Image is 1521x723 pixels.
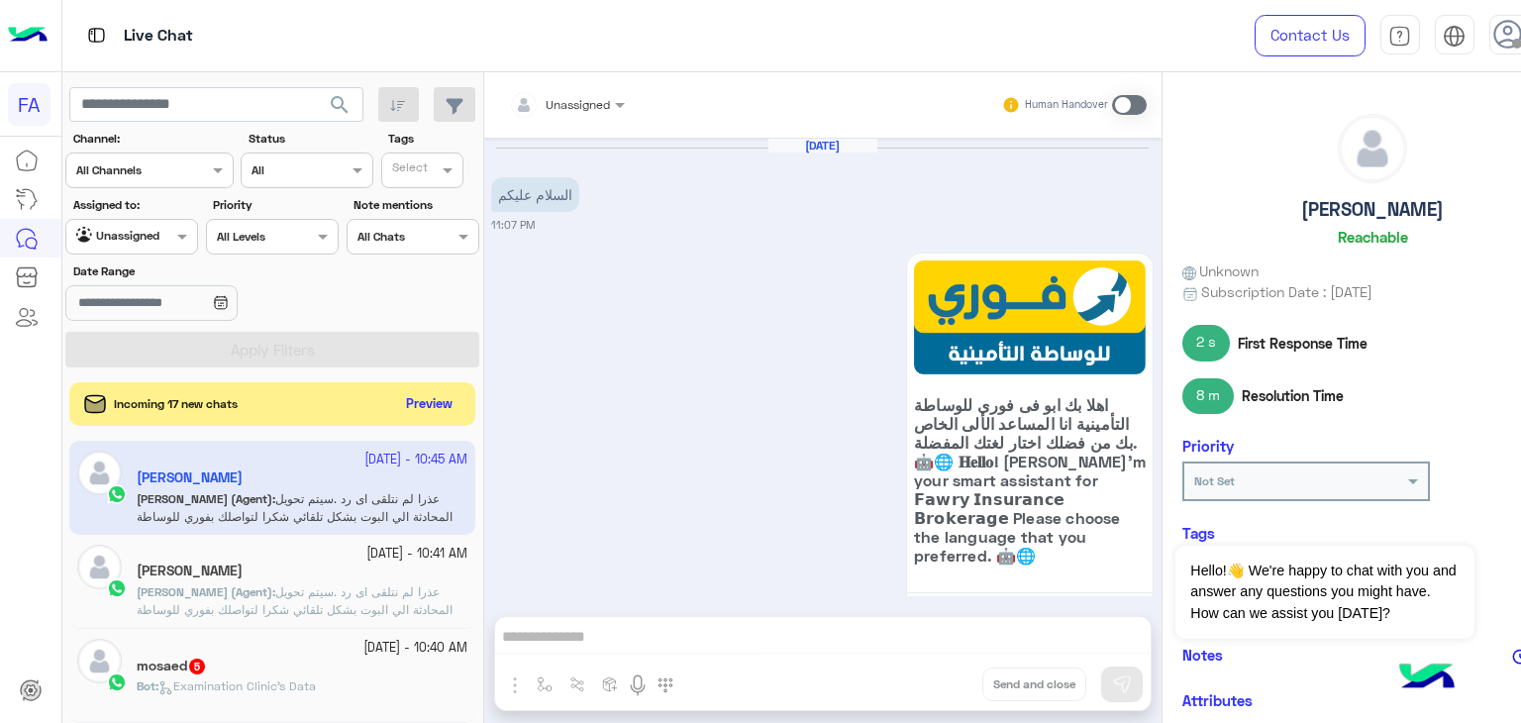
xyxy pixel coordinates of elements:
[1175,546,1473,639] span: Hello!👋 We're happy to chat with you and answer any questions you might have. How can we assist y...
[1388,25,1411,48] img: tab
[249,130,371,148] label: Status
[124,23,193,50] p: Live Chat
[213,196,336,214] label: Priority
[137,584,275,599] b: :
[1025,97,1108,113] small: Human Handover
[8,83,51,126] div: FA
[1182,437,1234,455] h6: Priority
[114,395,238,413] span: Incoming 17 new chats
[316,87,364,130] button: search
[137,584,272,599] span: [PERSON_NAME] (Agent)
[137,563,243,579] h5: أيمن سليم
[388,130,476,148] label: Tags
[77,639,122,683] img: defaultAdmin.png
[73,196,196,214] label: Assigned to:
[491,177,579,212] p: 11/10/2025, 11:07 PM
[982,668,1086,701] button: Send and close
[65,332,479,367] button: Apply Filters
[77,545,122,589] img: defaultAdmin.png
[107,578,127,598] img: WhatsApp
[137,678,158,693] b: :
[328,93,352,117] span: search
[73,262,337,280] label: Date Range
[363,639,467,658] small: [DATE] - 10:40 AM
[1392,644,1462,713] img: hulul-logo.png
[389,158,428,181] div: Select
[1201,281,1372,302] span: Subscription Date : [DATE]
[8,15,48,56] img: Logo
[546,97,610,112] span: Unassigned
[914,260,1146,374] img: Arabic-Insurance.png
[137,658,207,674] h5: mosaed
[73,130,232,148] label: Channel:
[1182,378,1235,414] span: 8 m
[354,196,476,214] label: Note mentions
[397,390,460,419] button: Preview
[1182,325,1231,361] span: 2 s
[768,139,877,153] h6: [DATE]
[1242,385,1344,406] span: Resolution Time
[1338,228,1408,246] h6: Reachable
[1238,333,1368,354] span: First Response Time
[491,217,535,233] small: 11:07 PM
[1339,115,1406,182] img: defaultAdmin.png
[158,678,316,693] span: Examination Clinic's Data
[107,672,127,692] img: WhatsApp
[84,23,109,48] img: tab
[137,678,155,693] span: Bot
[1301,198,1444,221] h5: [PERSON_NAME]
[1443,25,1466,48] img: tab
[189,659,205,674] span: 5
[1182,691,1253,709] h6: Attributes
[914,395,1146,565] span: اهلا بك ابو فى فورى للوساطة التأمينية انا المساعد الألى الخاص بك من فضلك اختار لغتك المفضلة. 🤖🌐 𝐇...
[1182,646,1223,664] h6: Notes
[1380,15,1420,56] a: tab
[1182,260,1260,281] span: Unknown
[1255,15,1366,56] a: Contact Us
[366,545,467,564] small: [DATE] - 10:41 AM
[137,584,453,635] span: عذرا لم نتلقى اى رد .سيتم تحويل المحادثة الي البوت بشكل تلقائي شكرا لتواصلك بفوري للوساطة التأمينية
